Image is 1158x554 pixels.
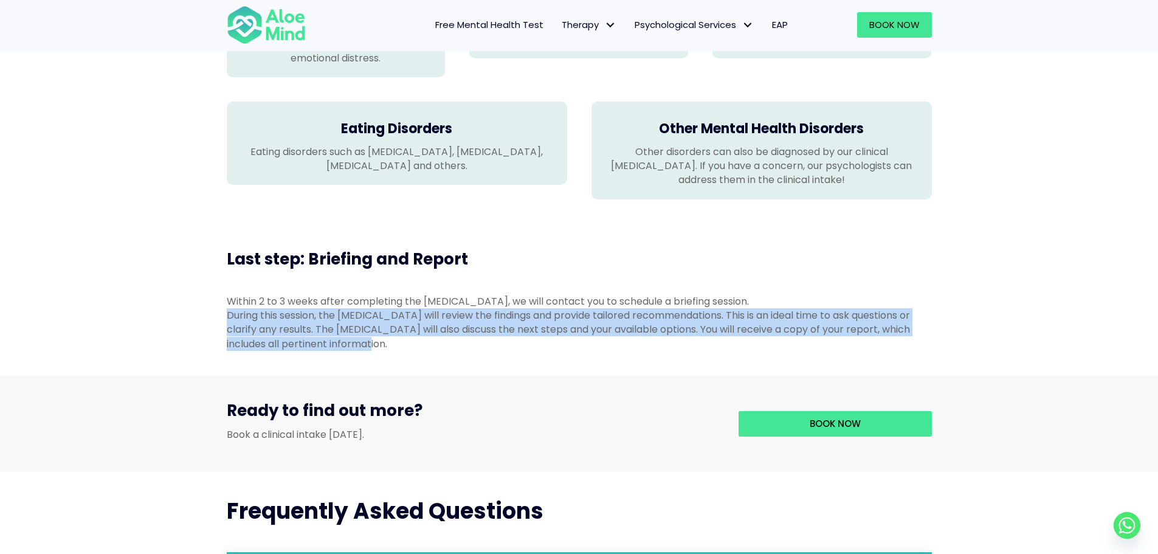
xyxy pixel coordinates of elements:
span: Psychological Services [635,18,754,31]
span: Psychological Services: submenu [739,16,757,34]
span: Therapy: submenu [602,16,619,34]
p: Book a clinical intake [DATE]. [227,428,720,441]
a: Book Now [857,12,932,38]
span: Book Now [869,18,920,31]
div: Within 2 to 3 weeks after completing the [MEDICAL_DATA], we will contact you to schedule a briefi... [227,294,932,308]
a: Psychological ServicesPsychological Services: submenu [626,12,763,38]
a: Free Mental Health Test [426,12,553,38]
div: During this session, the [MEDICAL_DATA] will review the findings and provide tailored recommendat... [227,308,932,351]
span: Book now [810,417,861,430]
a: Whatsapp [1114,512,1140,539]
span: Therapy [562,18,616,31]
img: Aloe mind Logo [227,5,306,45]
a: EAP [763,12,797,38]
p: Eating disorders such as [MEDICAL_DATA], [MEDICAL_DATA], [MEDICAL_DATA] and others. [239,145,555,173]
a: TherapyTherapy: submenu [553,12,626,38]
a: Book now [739,411,932,437]
nav: Menu [322,12,797,38]
span: Last step: Briefing and Report [227,248,468,270]
h3: Ready to find out more? [227,400,720,428]
h4: Eating Disorders [239,120,555,139]
span: Frequently Asked Questions [227,496,543,527]
span: EAP [772,18,788,31]
p: Other disorders can also be diagnosed by our clinical [MEDICAL_DATA]. If you have a concern, our ... [604,145,920,187]
span: Free Mental Health Test [435,18,543,31]
h4: Other Mental Health Disorders [604,120,920,139]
